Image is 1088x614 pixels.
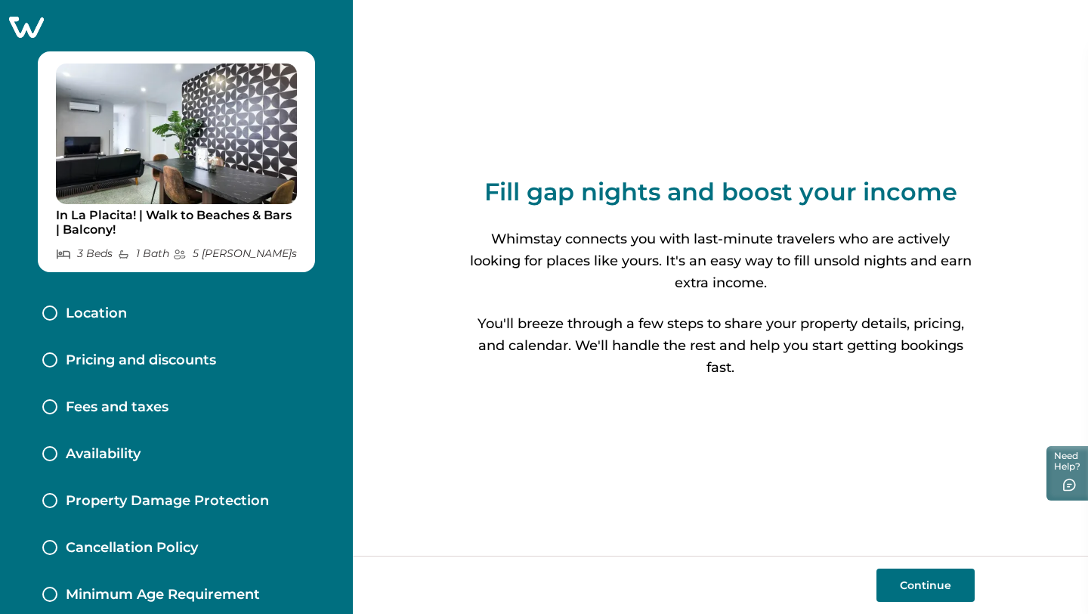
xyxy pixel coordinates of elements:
[56,208,297,237] p: In La Placita! | Walk to Beaches & Bars | Balcony!
[173,247,297,260] p: 5 [PERSON_NAME] s
[66,540,198,557] p: Cancellation Policy
[66,493,269,510] p: Property Damage Protection
[484,177,957,207] p: Fill gap nights and boost your income
[56,64,297,204] img: propertyImage_In La Placita! | Walk to Beaches & Bars | Balcony!
[467,228,975,295] p: Whimstay connects you with last-minute travelers who are actively looking for places like yours. ...
[117,247,169,260] p: 1 Bath
[66,352,216,369] p: Pricing and discounts
[876,569,975,602] button: Continue
[467,313,975,380] p: You'll breeze through a few steps to share your property details, pricing, and calendar. We'll ha...
[66,399,168,416] p: Fees and taxes
[56,247,113,260] p: 3 Bed s
[66,446,141,463] p: Availability
[66,305,127,322] p: Location
[66,587,260,603] p: Minimum Age Requirement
